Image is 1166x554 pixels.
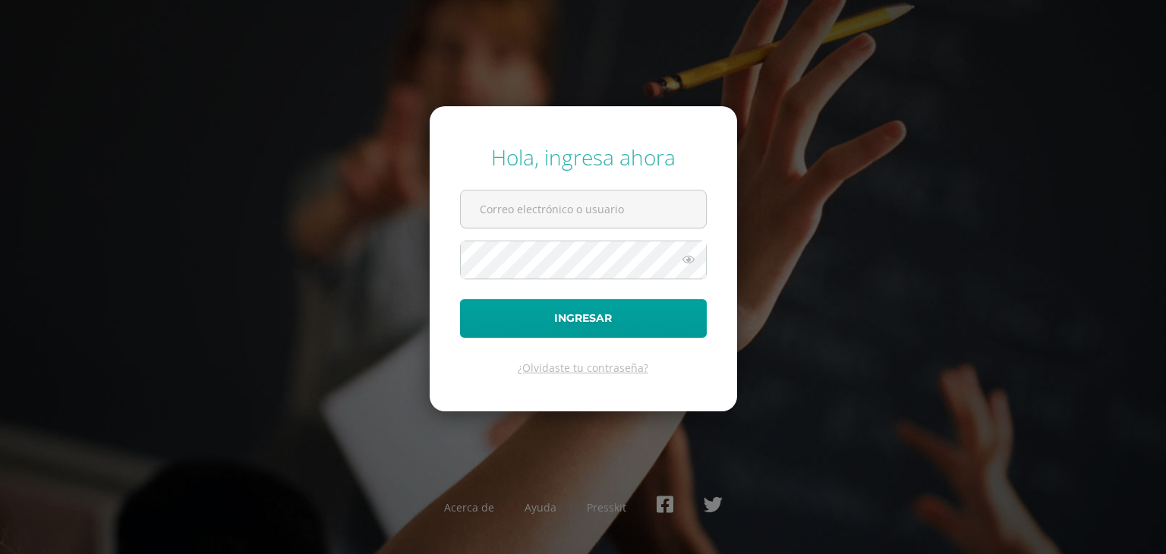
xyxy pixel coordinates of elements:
button: Ingresar [460,299,707,338]
a: Presskit [587,500,626,515]
a: Ayuda [525,500,556,515]
input: Correo electrónico o usuario [461,190,706,228]
a: ¿Olvidaste tu contraseña? [518,360,648,375]
a: Acerca de [444,500,494,515]
div: Hola, ingresa ahora [460,143,707,172]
